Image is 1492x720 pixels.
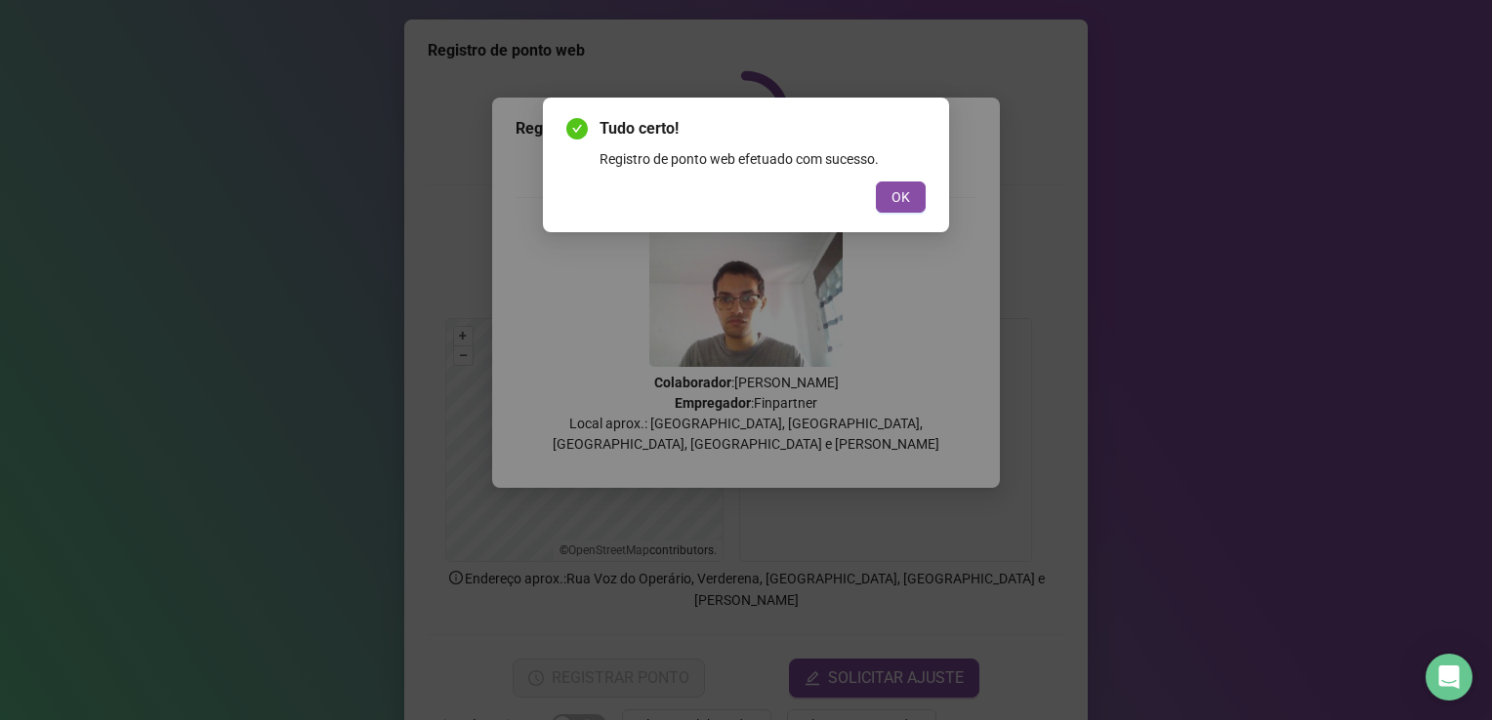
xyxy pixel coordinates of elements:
[566,118,588,140] span: check-circle
[891,186,910,208] span: OK
[876,181,926,213] button: OK
[600,117,926,140] span: Tudo certo!
[600,148,926,170] div: Registro de ponto web efetuado com sucesso.
[1426,654,1472,700] div: Open Intercom Messenger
